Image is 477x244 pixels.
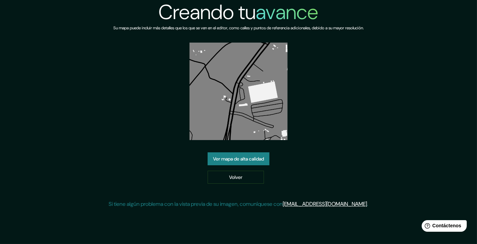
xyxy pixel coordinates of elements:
[283,200,367,208] a: [EMAIL_ADDRESS][DOMAIN_NAME]
[208,171,264,184] a: Volver
[113,25,364,31] font: Su mapa puede incluir más detalles que los que se ven en el editor, como calles y puntos de refer...
[229,174,242,180] font: Volver
[208,152,269,165] a: Ver mapa de alta calidad
[109,200,283,208] font: Si tiene algún problema con la vista previa de su imagen, comuníquese con
[367,200,368,208] font: .
[190,43,287,140] img: vista previa del mapa creado
[416,217,469,237] iframe: Lanzador de widgets de ayuda
[213,156,264,162] font: Ver mapa de alta calidad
